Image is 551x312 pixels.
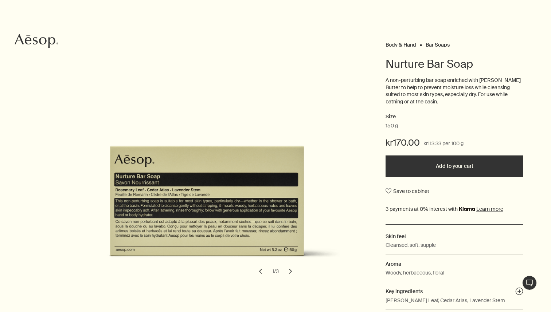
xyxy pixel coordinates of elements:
[386,260,523,268] h2: Aroma
[386,241,436,249] p: Cleansed, soft, supple
[386,155,523,177] button: Add to your cart - kr170.00
[386,57,523,71] h1: Nurture Bar Soap
[386,112,523,121] h2: Size
[386,42,416,45] a: Body & Hand
[515,287,523,297] button: Key ingredients
[51,75,372,270] img: Aesop Nurture Bar Soap texture
[46,75,367,279] div: Nurture Bar Soap
[386,232,523,240] h2: Skin feel
[386,288,423,295] span: Key ingredients
[522,276,537,290] button: Live Assistance
[386,269,444,277] p: Woody, herbaceous, floral
[386,296,505,304] p: [PERSON_NAME] Leaf, Cedar Atlas, Lavender Stem
[15,34,58,48] svg: Aesop
[386,77,523,105] p: A non-perturbing bar soap enriched with [PERSON_NAME] Butter to help to prevent moisture loss whi...
[386,185,429,198] button: Save to cabinet
[386,137,420,149] span: kr170.00
[423,139,464,148] span: kr113.33 per 100 g
[386,122,398,130] span: 150 g
[49,75,370,270] img: Back of Nurture Bar Soap in a recyclable FSC-certified, light green carton.
[426,42,450,45] a: Bar Soaps
[282,263,298,279] button: next slide
[13,32,60,52] a: Aesop
[253,263,269,279] button: previous slide
[47,75,367,270] img: Nurture Bar Soap in a recyclable FSC-certified, light green carton.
